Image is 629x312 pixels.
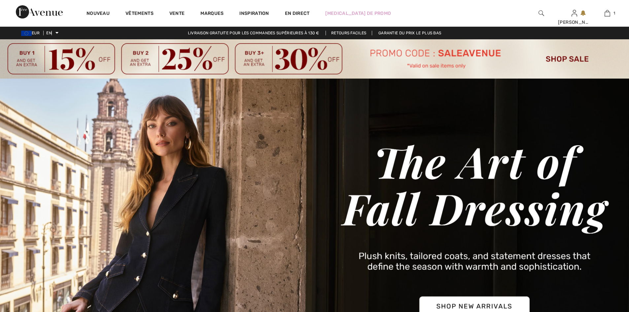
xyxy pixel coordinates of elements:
a: Se connecter [572,10,577,16]
a: Vente [169,11,185,17]
font: Garantie du prix le plus bas [378,31,441,35]
font: Retours faciles [331,31,367,35]
a: [MEDICAL_DATA] de promo [325,10,391,17]
a: Garantie du prix le plus bas [373,31,446,35]
a: Marques [200,11,224,17]
a: Livraison gratuite pour les commandes supérieures à 130 € [183,31,325,35]
font: 1 [613,11,615,16]
font: Vente [169,11,185,16]
img: Mon sac [605,9,610,17]
iframe: Ouvre un widget dans lequel vous pouvez trouver plus d'informations [587,292,622,309]
a: Vêtements [125,11,154,17]
img: Mes informations [572,9,577,17]
font: Marques [200,11,224,16]
font: [PERSON_NAME] [558,19,597,25]
img: rechercher sur le site [539,9,544,17]
a: Nouveau [87,11,110,17]
font: [MEDICAL_DATA] de promo [325,11,391,16]
font: En direct [285,11,310,16]
a: 1 [591,9,623,17]
font: Vêtements [125,11,154,16]
img: 1ère Avenue [16,5,63,18]
font: EUR [32,31,40,35]
font: Nouveau [87,11,110,16]
font: Livraison gratuite pour les commandes supérieures à 130 € [188,31,319,35]
font: Inspiration [239,11,269,16]
font: EN [46,31,52,35]
a: En direct [285,10,310,17]
img: Euro [21,31,32,36]
a: Retours faciles [326,31,372,35]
